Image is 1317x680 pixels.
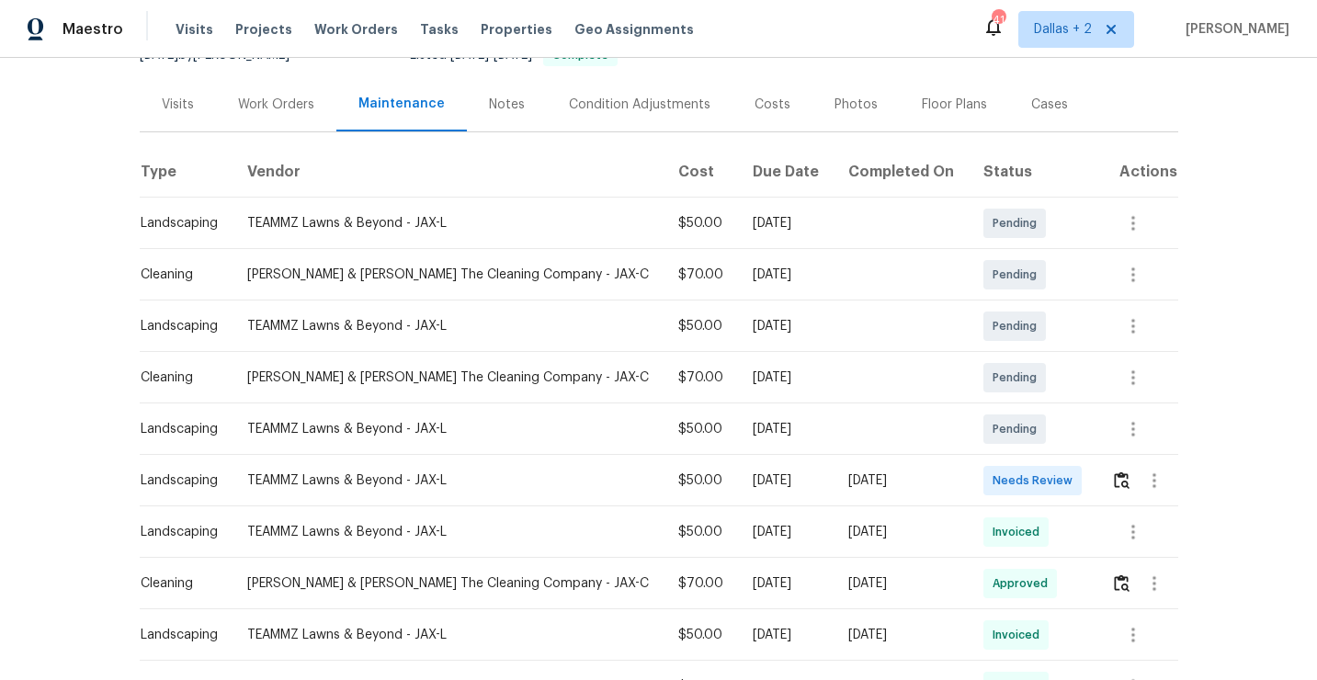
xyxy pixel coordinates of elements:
div: Visits [162,96,194,114]
span: Pending [993,368,1044,387]
span: Invoiced [993,626,1047,644]
div: [PERSON_NAME] & [PERSON_NAME] The Cleaning Company - JAX-C [247,574,649,593]
div: Work Orders [238,96,314,114]
button: Review Icon [1111,459,1132,503]
th: Type [140,146,233,198]
div: Landscaping [141,420,218,438]
div: $50.00 [678,523,723,541]
th: Vendor [233,146,664,198]
div: Floor Plans [922,96,987,114]
div: Landscaping [141,471,218,490]
span: Visits [176,20,213,39]
div: [DATE] [753,523,819,541]
div: TEAMMZ Lawns & Beyond - JAX-L [247,420,649,438]
span: [DATE] [450,49,489,62]
div: [DATE] [848,471,954,490]
div: [PERSON_NAME] & [PERSON_NAME] The Cleaning Company - JAX-C [247,368,649,387]
div: TEAMMZ Lawns & Beyond - JAX-L [247,471,649,490]
span: Pending [993,214,1044,232]
button: Review Icon [1111,561,1132,606]
div: [PERSON_NAME] & [PERSON_NAME] The Cleaning Company - JAX-C [247,266,649,284]
div: TEAMMZ Lawns & Beyond - JAX-L [247,317,649,335]
div: Maintenance [358,95,445,113]
th: Status [969,146,1096,198]
div: [DATE] [753,266,819,284]
span: Pending [993,420,1044,438]
div: [DATE] [753,368,819,387]
div: Landscaping [141,626,218,644]
div: Landscaping [141,214,218,232]
div: Cleaning [141,574,218,593]
div: [DATE] [753,420,819,438]
span: Maestro [62,20,123,39]
div: $50.00 [678,471,723,490]
span: Work Orders [314,20,398,39]
div: [DATE] [848,626,954,644]
div: TEAMMZ Lawns & Beyond - JAX-L [247,626,649,644]
th: Due Date [738,146,834,198]
div: $50.00 [678,214,723,232]
div: [DATE] [753,626,819,644]
span: Invoiced [993,523,1047,541]
th: Completed On [834,146,969,198]
div: Photos [834,96,878,114]
div: [DATE] [753,471,819,490]
span: Listed [410,49,618,62]
span: - [450,49,532,62]
div: Costs [755,96,790,114]
div: [DATE] [753,214,819,232]
div: [DATE] [753,574,819,593]
th: Cost [664,146,738,198]
div: Cleaning [141,368,218,387]
div: $50.00 [678,420,723,438]
div: $50.00 [678,317,723,335]
div: 41 [992,11,1005,29]
img: Review Icon [1114,471,1130,489]
div: Landscaping [141,523,218,541]
span: Needs Review [993,471,1080,490]
div: Landscaping [141,317,218,335]
span: [PERSON_NAME] [1178,20,1289,39]
span: [DATE] [140,49,178,62]
div: Notes [489,96,525,114]
span: Projects [235,20,292,39]
div: Cases [1031,96,1068,114]
span: [DATE] [494,49,532,62]
span: Approved [993,574,1055,593]
div: TEAMMZ Lawns & Beyond - JAX-L [247,214,649,232]
span: Pending [993,317,1044,335]
div: Cleaning [141,266,218,284]
div: [DATE] [848,574,954,593]
div: $70.00 [678,266,723,284]
span: Geo Assignments [574,20,694,39]
div: $70.00 [678,574,723,593]
div: Condition Adjustments [569,96,710,114]
div: $70.00 [678,368,723,387]
div: TEAMMZ Lawns & Beyond - JAX-L [247,523,649,541]
img: Review Icon [1114,574,1130,592]
th: Actions [1096,146,1177,198]
span: Dallas + 2 [1034,20,1092,39]
div: $50.00 [678,626,723,644]
span: Pending [993,266,1044,284]
div: [DATE] [848,523,954,541]
span: Properties [481,20,552,39]
div: [DATE] [753,317,819,335]
span: Tasks [420,23,459,36]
